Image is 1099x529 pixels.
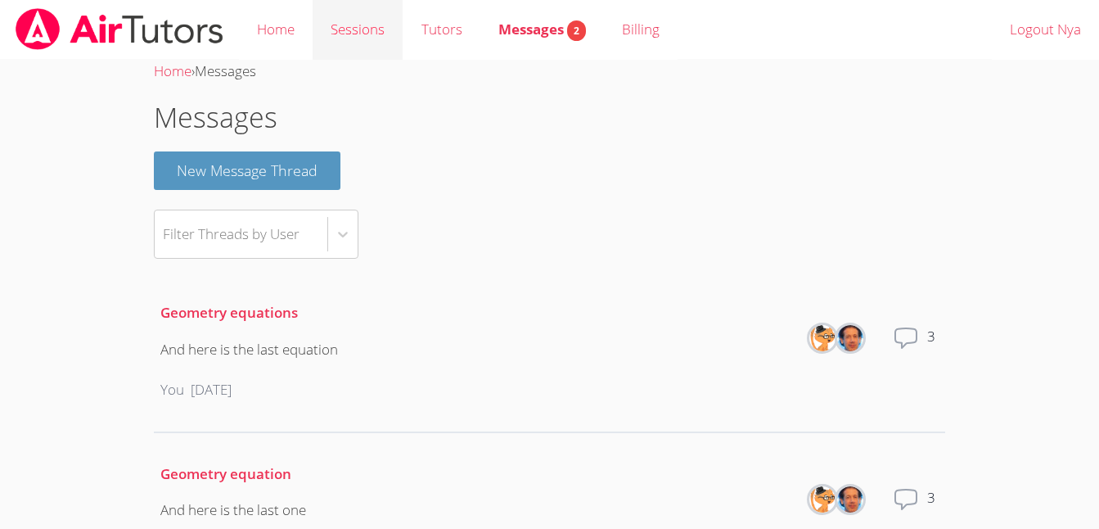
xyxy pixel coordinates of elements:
div: And here is the last equation [160,338,338,362]
p: You [160,378,184,402]
h1: Messages [154,97,945,138]
span: 2 [567,20,586,41]
div: And here is the last one [160,499,306,522]
a: Geometry equations [160,303,298,322]
span: Messages [195,61,256,80]
dd: 3 [927,325,939,378]
a: Home [154,61,191,80]
img: Bill Warnock [837,486,863,513]
img: Bill Warnock [837,325,863,351]
div: › [154,60,945,84]
span: Messages [498,20,586,38]
img: Nya Avery [809,486,836,513]
p: [DATE] [191,378,232,402]
button: New Message Thread [154,151,340,190]
img: Nya Avery [809,325,836,351]
div: Filter Threads by User [163,222,300,246]
img: airtutors_banner-c4298cdbf04f3fff15de1276eac7730deb9818008684d7c2e4769d2f7ddbe033.png [14,8,225,50]
a: Geometry equation [160,464,291,483]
